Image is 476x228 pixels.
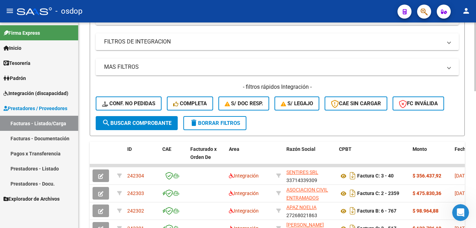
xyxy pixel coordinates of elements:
span: [DATE] [455,190,469,196]
i: Descargar documento [348,170,357,181]
span: CAE SIN CARGAR [331,100,381,107]
div: 33714339309 [286,168,333,183]
span: Buscar Comprobante [102,120,171,126]
span: S/ legajo [281,100,313,107]
span: Firma Express [4,29,40,37]
datatable-header-cell: Razón Social [284,142,336,173]
span: Tesorería [4,59,30,67]
datatable-header-cell: ID [124,142,159,173]
button: CAE SIN CARGAR [325,96,387,110]
mat-icon: delete [190,119,198,127]
span: Integración [229,208,259,214]
span: Facturado x Orden De [190,146,217,160]
span: CPBT [339,146,352,152]
span: SENTIRES SRL [286,169,318,175]
strong: $ 98.964,88 [413,208,438,214]
span: Monto [413,146,427,152]
datatable-header-cell: CAE [159,142,188,173]
span: Integración [229,173,259,179]
span: 242302 [127,208,144,214]
button: Borrar Filtros [183,116,246,130]
span: Conf. no pedidas [102,100,155,107]
mat-expansion-panel-header: FILTROS DE INTEGRACION [96,33,459,50]
button: Buscar Comprobante [96,116,178,130]
span: S/ Doc Resp. [225,100,263,107]
datatable-header-cell: Area [226,142,273,173]
button: Completa [167,96,213,110]
datatable-header-cell: CPBT [336,142,410,173]
i: Descargar documento [348,188,357,199]
button: S/ legajo [274,96,319,110]
datatable-header-cell: Facturado x Orden De [188,142,226,173]
span: [DATE] [455,173,469,179]
span: Explorador de Archivos [4,195,60,203]
span: 242304 [127,173,144,179]
span: Area [229,146,239,152]
span: Padrón [4,74,26,82]
h4: - filtros rápidos Integración - [96,83,459,91]
mat-panel-title: MAS FILTROS [104,63,442,71]
mat-icon: person [462,7,470,15]
span: FC Inválida [399,100,438,107]
iframe: Intercom live chat [452,204,469,221]
mat-icon: search [102,119,110,127]
mat-icon: menu [6,7,14,15]
mat-panel-title: FILTROS DE INTEGRACION [104,38,442,46]
span: Razón Social [286,146,315,152]
strong: Factura B: 6 - 767 [357,208,396,214]
span: ID [127,146,132,152]
i: Descargar documento [348,205,357,216]
span: Borrar Filtros [190,120,240,126]
span: Completa [173,100,207,107]
span: CAE [162,146,171,152]
span: 242303 [127,190,144,196]
span: - osdop [55,4,82,19]
button: FC Inválida [393,96,444,110]
span: ASOCIACION CIVIL ENTRAMADOS [286,187,328,201]
span: APAZ NOELIA [286,204,317,210]
button: S/ Doc Resp. [218,96,270,110]
button: Conf. no pedidas [96,96,162,110]
strong: $ 475.830,36 [413,190,441,196]
datatable-header-cell: Monto [410,142,452,173]
strong: $ 356.437,92 [413,173,441,179]
mat-expansion-panel-header: MAS FILTROS [96,59,459,75]
div: 27268021863 [286,203,333,218]
strong: Factura C: 2 - 2359 [357,191,399,196]
strong: Factura C: 3 - 40 [357,173,394,179]
span: Inicio [4,44,21,52]
span: Prestadores / Proveedores [4,105,67,112]
span: Integración (discapacidad) [4,89,68,97]
span: Integración [229,190,259,196]
div: 30714594326 [286,186,333,201]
